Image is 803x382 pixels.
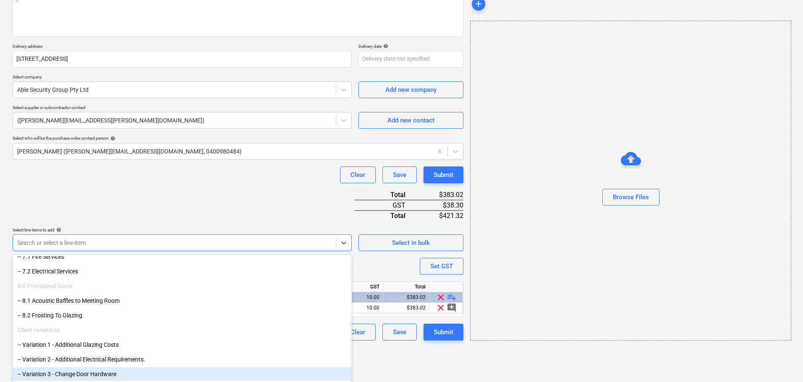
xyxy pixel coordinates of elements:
[55,227,61,232] span: help
[13,250,352,263] div: -- 7.1 Fire Services
[358,51,463,68] input: Delivery date not specified
[434,327,453,338] div: Submit
[436,303,446,313] span: clear
[13,323,352,337] div: Client variations
[13,265,352,278] div: -- 7.2 Electrical Services
[350,169,365,180] div: Clear
[420,258,463,275] button: Set GST
[382,44,388,49] span: help
[358,234,463,251] button: Select in bulk
[383,292,429,303] div: $383.02
[382,166,417,183] button: Save
[470,21,791,340] div: Browse Files
[13,309,352,322] div: -- 8.2 Frosting To Glazing
[340,324,376,340] button: Clear
[385,84,437,95] div: Add new company
[13,135,463,141] div: Select who will be the purchase order contact person
[13,227,352,233] div: Select line-items to add
[358,112,463,129] button: Add new contact
[354,190,419,200] div: Total
[393,327,406,338] div: Save
[354,210,419,221] div: Total
[383,303,429,313] div: $383.02
[353,303,379,313] div: 10.00
[430,261,453,272] div: Set GST
[424,166,463,183] button: Submit
[613,192,649,203] div: Browse Files
[340,166,376,183] button: Clear
[392,237,430,248] div: Select in bulk
[13,44,352,51] p: Delivery address
[419,200,463,210] div: $38.30
[383,282,429,292] div: Total
[434,169,453,180] div: Submit
[447,292,457,302] span: playlist_add
[13,279,352,293] div: 8.0 Provisional Sums
[436,292,446,302] span: clear
[419,190,463,200] div: $383.02
[354,200,419,210] div: GST
[350,282,383,292] div: GST
[424,324,463,340] button: Submit
[761,342,803,382] iframe: Chat Widget
[13,353,352,366] div: -- Variation 2 - Additional Electrical Requirements.
[13,367,352,381] div: -- Variation 3 - Change Door Hardware
[419,210,463,221] div: $421.32
[13,51,352,68] input: Delivery address
[358,81,463,98] button: Add new company
[382,324,417,340] button: Save
[13,74,352,81] p: Select company
[358,44,463,49] div: Delivery date
[13,338,352,351] div: -- Variation 1 - Additional Glazing Costs
[602,189,659,206] button: Browse Files
[393,169,406,180] div: Save
[447,303,457,313] span: add_comment
[13,294,352,307] div: -- 8.1 Acoustic Baffles to Meeting Room
[353,292,379,303] div: 10.00
[387,115,434,126] div: Add new contact
[13,105,352,112] p: Select supplier or subcontractor contact
[109,136,115,141] span: help
[350,327,365,338] div: Clear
